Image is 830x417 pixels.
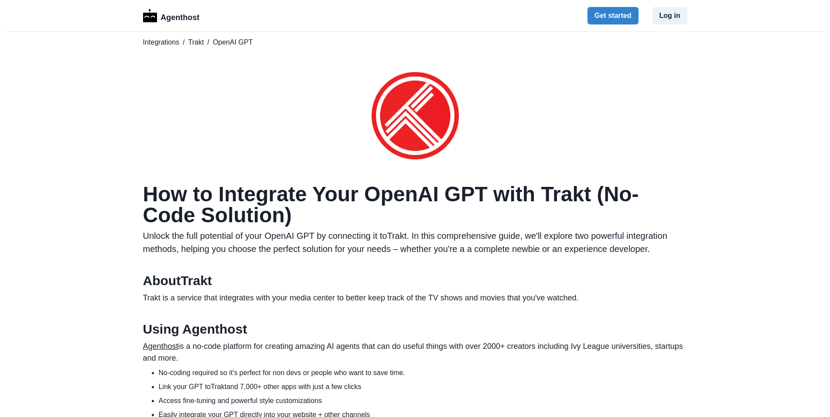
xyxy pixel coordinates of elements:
button: Get started [587,7,638,24]
p: is a no-code platform for creating amazing AI agents that can do useful things with over 2000+ cr... [143,341,687,364]
span: OpenAI GPT [213,37,253,48]
span: / [207,37,209,48]
p: Agenthost [161,8,199,24]
img: Logo [143,9,157,22]
h1: How to Integrate Your OpenAI GPT with Trakt (No-Code Solution) [143,184,687,226]
nav: breadcrumb [143,37,687,48]
a: LogoAgenthost [143,8,200,24]
li: Link your GPT to Trakt and 7,000+ other apps with just a few clicks [159,382,687,392]
a: Integrations [143,37,180,48]
li: No-coding required so it's perfect for non devs or people who want to save time. [159,368,687,378]
a: Trakt [188,37,204,48]
img: Trakt logo for OpenAI GPT integration [372,72,459,159]
h2: Using Agenthost [143,321,687,337]
h2: About Trakt [143,273,687,289]
p: Trakt is a service that integrates with your media center to better keep track of the TV shows an... [143,292,687,304]
span: / [183,37,184,48]
li: Access fine-tuning and powerful style customizations [159,396,687,406]
button: Log in [652,7,687,24]
p: Unlock the full potential of your OpenAI GPT by connecting it to Trakt . In this comprehensive gu... [143,229,687,255]
a: Agenthost [143,342,178,351]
